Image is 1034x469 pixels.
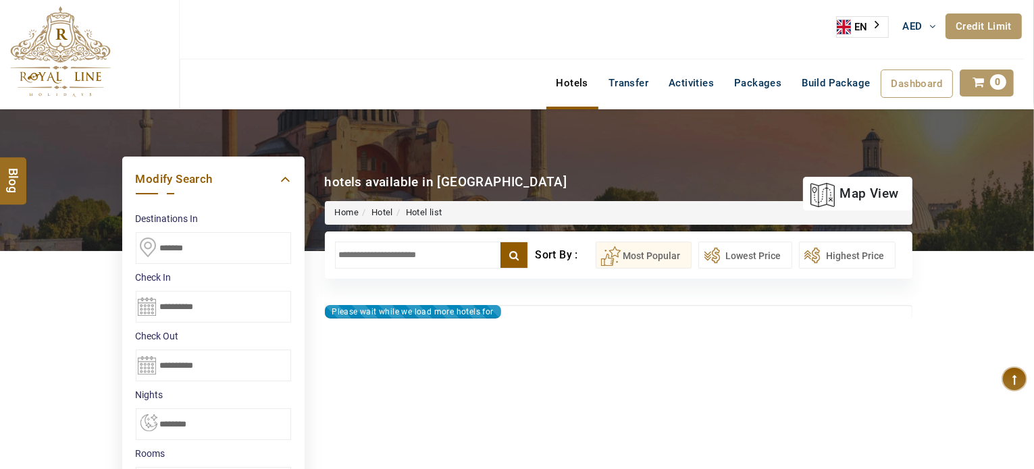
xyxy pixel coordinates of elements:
a: Transfer [598,70,658,96]
span: AED [903,20,923,32]
a: Build Package [792,70,880,96]
div: Sort By : [535,242,595,269]
a: Hotels [546,70,598,96]
span: Dashboard [891,78,943,90]
a: Hotel [371,207,393,217]
a: Modify Search [136,170,291,188]
a: Home [335,207,359,217]
a: Credit Limit [946,13,1022,39]
div: hotels available in [GEOGRAPHIC_DATA] [325,173,567,191]
li: Hotel list [393,206,442,219]
label: Check In [136,271,291,284]
a: Activities [658,70,724,96]
label: nights [136,388,291,402]
aside: Language selected: English [836,16,889,38]
a: EN [837,17,888,37]
a: map view [810,179,898,209]
label: Rooms [136,447,291,460]
button: Most Popular [596,242,692,269]
span: 0 [990,74,1006,90]
label: Check Out [136,329,291,343]
a: 0 [960,70,1014,96]
span: Blog [5,168,22,180]
img: The Royal Line Holidays [10,6,111,97]
a: Packages [724,70,792,96]
div: Language [836,16,889,38]
button: Highest Price [799,242,896,269]
label: Destinations In [136,212,291,225]
div: Please wait while we load more hotels for you [325,305,501,319]
button: Lowest Price [698,242,792,269]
